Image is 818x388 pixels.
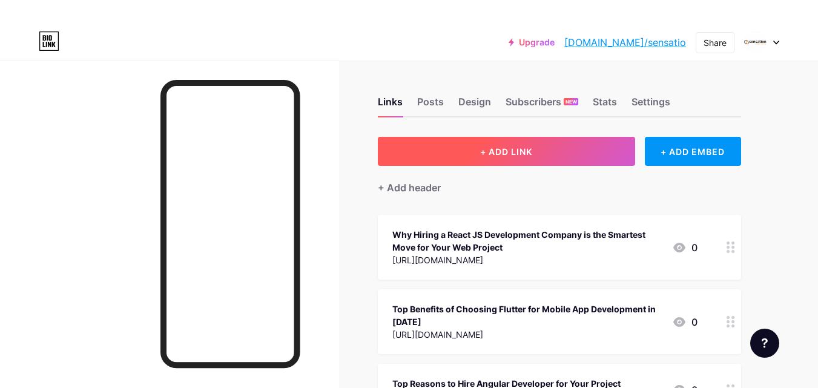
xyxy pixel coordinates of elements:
div: + Add header [378,180,441,195]
div: Subscribers [506,94,578,116]
div: 0 [672,315,698,329]
div: [URL][DOMAIN_NAME] [392,254,662,266]
span: NEW [566,98,577,105]
div: Settings [632,94,670,116]
div: Stats [593,94,617,116]
a: Upgrade [509,38,555,47]
div: [URL][DOMAIN_NAME] [392,328,662,341]
div: Top Benefits of Choosing Flutter for Mobile App Development in [DATE] [392,303,662,328]
div: Links [378,94,403,116]
div: 0 [672,240,698,255]
div: Why Hiring a React JS Development Company is the Smartest Move for Your Web Project [392,228,662,254]
div: Share [704,36,727,49]
div: + ADD EMBED [645,137,741,166]
img: Sensation Solution Software [744,31,767,54]
div: Design [458,94,491,116]
span: + ADD LINK [480,146,532,157]
button: + ADD LINK [378,137,635,166]
a: [DOMAIN_NAME]/sensatio [564,35,686,50]
div: Posts [417,94,444,116]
